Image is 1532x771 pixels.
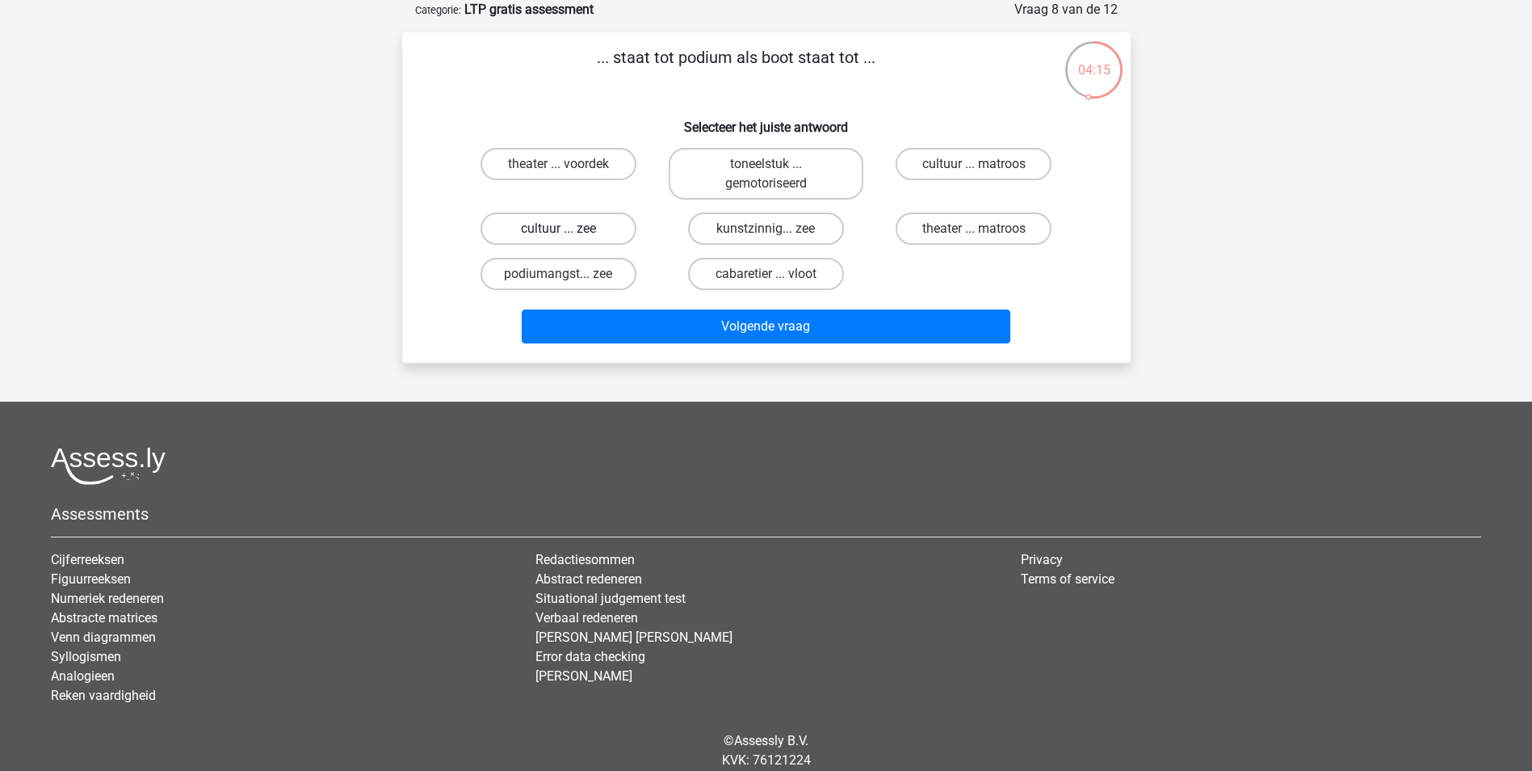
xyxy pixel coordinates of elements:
[896,148,1051,180] label: cultuur ... matroos
[51,447,166,485] img: Assessly logo
[535,571,642,587] a: Abstract redeneren
[688,213,844,245] label: kunstzinnig... zee
[51,571,131,587] a: Figuurreeksen
[428,107,1105,135] h6: Selecteer het juiste antwoord
[51,591,164,606] a: Numeriek redeneren
[669,148,863,200] label: toneelstuk ... gemotoriseerd
[535,668,632,684] a: [PERSON_NAME]
[535,552,635,567] a: Redactiesommen
[51,504,1481,524] h5: Assessments
[1021,571,1114,587] a: Terms of service
[688,258,844,290] label: cabaretier ... vloot
[51,688,156,703] a: Reken vaardigheid
[1021,552,1063,567] a: Privacy
[464,2,594,17] strong: LTP gratis assessment
[522,310,1010,343] button: Volgende vraag
[51,610,157,626] a: Abstracte matrices
[51,630,156,645] a: Venn diagrammen
[535,610,638,626] a: Verbaal redeneren
[51,649,121,664] a: Syllogismen
[535,630,732,645] a: [PERSON_NAME] [PERSON_NAME]
[896,213,1051,245] label: theater ... matroos
[734,733,808,748] a: Assessly B.V.
[428,45,1044,94] p: ... staat tot podium als boot staat tot ...
[481,258,636,290] label: podiumangst... zee
[481,213,636,245] label: cultuur ... zee
[1064,40,1124,80] div: 04:15
[535,649,645,664] a: Error data checking
[51,552,124,567] a: Cijferreeksen
[51,668,115,684] a: Analogieen
[535,591,686,606] a: Situational judgement test
[481,148,636,180] label: theater ... voordek
[415,4,461,16] small: Categorie:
